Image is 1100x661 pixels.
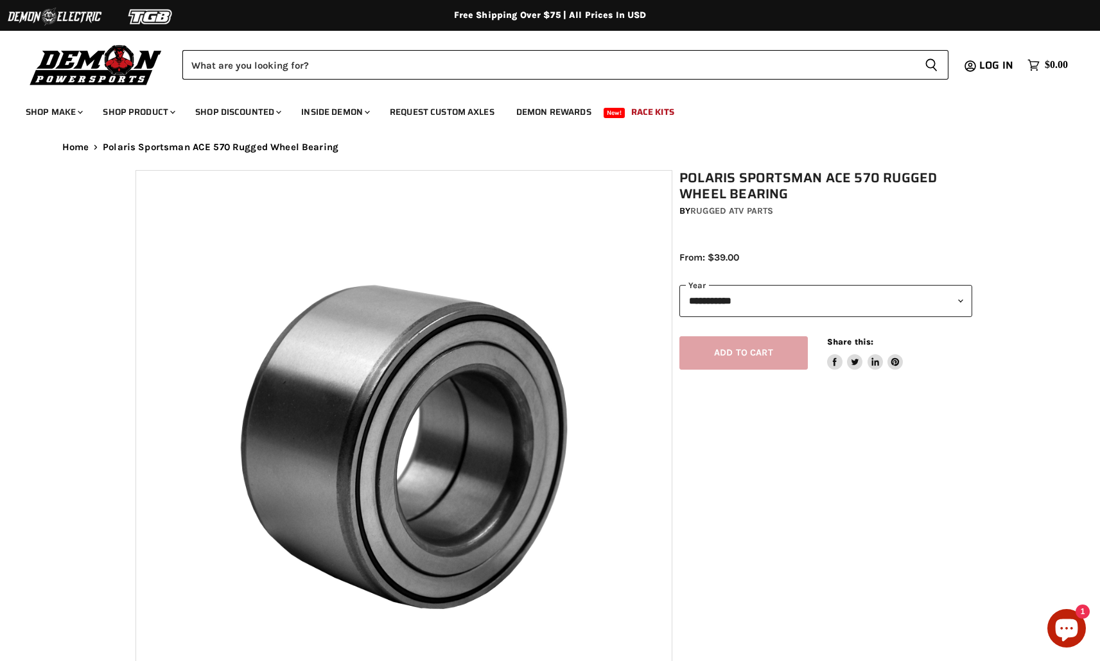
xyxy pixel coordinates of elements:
div: Free Shipping Over $75 | All Prices In USD [37,10,1064,21]
aside: Share this: [827,336,904,370]
a: Rugged ATV Parts [690,205,773,216]
a: Shop Discounted [186,99,289,125]
a: Race Kits [622,99,684,125]
a: Shop Make [16,99,91,125]
img: Demon Electric Logo 2 [6,4,103,29]
span: New! [604,108,625,118]
button: Search [914,50,948,80]
ul: Main menu [16,94,1065,125]
a: Demon Rewards [507,99,601,125]
span: $0.00 [1045,59,1068,71]
span: Polaris Sportsman ACE 570 Rugged Wheel Bearing [103,142,338,153]
select: year [679,285,972,316]
a: Home [62,142,89,153]
a: Inside Demon [292,99,378,125]
a: Shop Product [93,99,183,125]
img: TGB Logo 2 [103,4,199,29]
h1: Polaris Sportsman ACE 570 Rugged Wheel Bearing [679,170,972,202]
div: by [679,204,972,218]
nav: Breadcrumbs [37,142,1064,153]
inbox-online-store-chat: Shopify online store chat [1043,609,1090,651]
a: $0.00 [1021,56,1074,74]
input: Search [182,50,914,80]
span: Share this: [827,337,873,347]
img: Demon Powersports [26,42,166,87]
a: Log in [973,60,1021,71]
span: Log in [979,57,1013,73]
a: Request Custom Axles [380,99,504,125]
span: From: $39.00 [679,252,739,263]
form: Product [182,50,948,80]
